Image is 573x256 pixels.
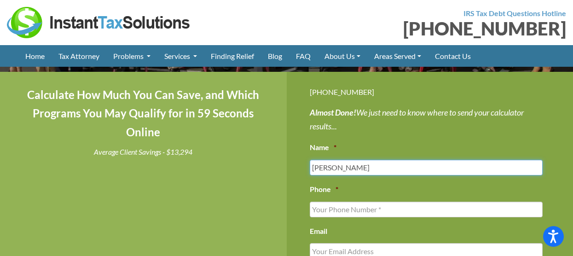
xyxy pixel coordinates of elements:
a: Blog [261,45,289,67]
a: Problems [106,45,157,67]
a: Areas Served [367,45,428,67]
div: [PHONE_NUMBER] [310,86,550,98]
img: Instant Tax Solutions Logo [7,7,191,38]
h4: Calculate How Much You Can Save, and Which Programs You May Qualify for in 59 Seconds Online [23,86,264,142]
a: Instant Tax Solutions Logo [7,17,191,26]
div: [PHONE_NUMBER] [294,19,567,38]
a: Finding Relief [204,45,261,67]
a: FAQ [289,45,318,67]
strong: IRS Tax Debt Questions Hotline [463,9,566,17]
i: We just need to know where to send your calculator results... [310,107,524,132]
a: Home [18,45,52,67]
a: About Us [318,45,367,67]
label: Email [310,227,327,236]
strong: Almost Done! [310,107,356,117]
input: Your Phone Number * [310,202,543,217]
a: Services [157,45,204,67]
a: Contact Us [428,45,478,67]
i: Average Client Savings - $13,294 [94,147,192,156]
label: Name [310,143,336,152]
input: Your Name * [310,160,543,175]
label: Phone [310,185,338,194]
a: Tax Attorney [52,45,106,67]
